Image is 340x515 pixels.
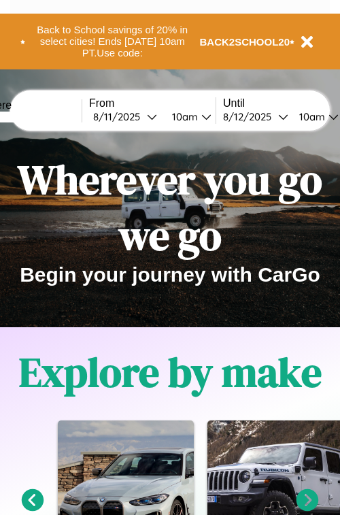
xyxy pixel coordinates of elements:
div: 10am [292,110,328,123]
div: 10am [165,110,201,123]
b: BACK2SCHOOL20 [200,36,290,48]
button: Back to School savings of 20% in select cities! Ends [DATE] 10am PT.Use code: [25,20,200,63]
div: 8 / 11 / 2025 [93,110,147,123]
button: 10am [161,110,216,124]
label: From [89,97,216,110]
div: 8 / 12 / 2025 [223,110,278,123]
button: 8/11/2025 [89,110,161,124]
h1: Explore by make [19,344,322,400]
